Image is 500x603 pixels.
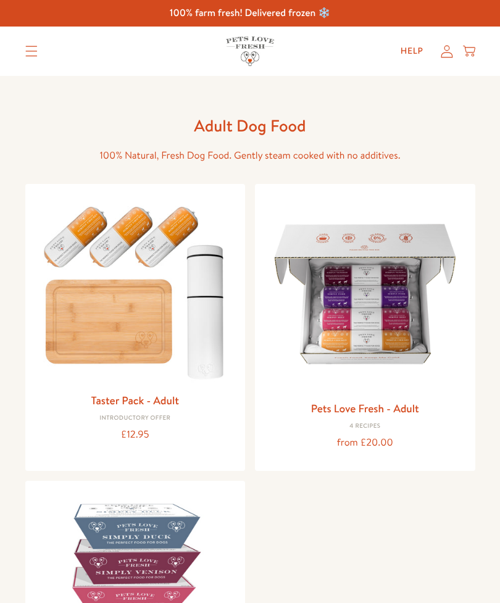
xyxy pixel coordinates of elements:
div: Introductory Offer [35,415,236,422]
a: Help [391,39,433,64]
a: Pets Love Fresh - Adult [311,401,419,416]
div: £12.95 [35,426,236,443]
img: Pets Love Fresh [226,36,274,65]
h1: Adult Dog Food [52,115,448,136]
img: Pets Love Fresh - Adult [265,194,465,394]
div: 4 Recipes [265,423,465,430]
a: Taster Pack - Adult [91,393,179,408]
summary: Translation missing: en.sections.header.menu [15,36,48,67]
img: Taster Pack - Adult [35,194,236,386]
div: from £20.00 [265,435,465,451]
span: 100% Natural, Fresh Dog Food. Gently steam cooked with no additives. [99,149,400,162]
